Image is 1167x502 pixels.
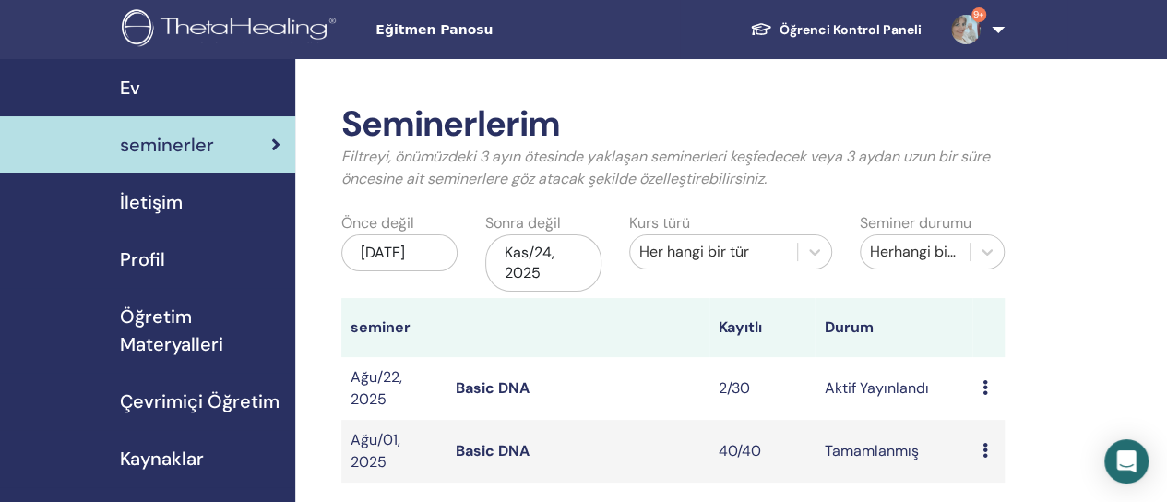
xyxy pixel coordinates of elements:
[120,303,280,358] span: Öğretim Materyalleri
[456,378,530,398] a: Basic DNA
[860,212,971,234] label: Seminer durumu
[750,21,772,37] img: graduation-cap-white.svg
[1104,439,1149,484] div: Open Intercom Messenger
[120,388,280,415] span: Çevrimiçi Öğretim
[815,420,972,483] td: Tamamlanmış
[951,15,981,44] img: default.jpg
[485,212,561,234] label: Sonra değil
[341,298,447,357] th: seminer
[122,9,342,51] img: logo.png
[709,357,815,420] td: 2/30
[341,420,447,483] td: Ağu/01, 2025
[120,74,140,102] span: Ev
[120,188,183,216] span: İletişim
[639,241,788,263] div: Her hangi bir tür
[341,146,1005,190] p: Filtreyi, önümüzdeki 3 ayın ötesinde yaklaşan seminerleri keşfedecek veya 3 aydan uzun bir süre ö...
[735,13,936,47] a: Öğrenci Kontrol Paneli
[120,245,165,273] span: Profil
[485,234,601,292] div: Kas/24, 2025
[341,357,447,420] td: Ağu/22, 2025
[341,103,1005,146] h2: Seminerlerim
[629,212,690,234] label: Kurs türü
[120,445,204,472] span: Kaynaklar
[815,357,972,420] td: Aktif Yayınlandı
[709,420,815,483] td: 40/40
[456,441,530,460] a: Basic DNA
[375,20,652,40] span: Eğitmen Panosu
[120,131,214,159] span: seminerler
[870,241,960,263] div: Herhangi bir durum
[709,298,815,357] th: Kayıtlı
[341,234,458,271] div: [DATE]
[341,212,414,234] label: Önce değil
[971,7,986,22] span: 9+
[815,298,972,357] th: Durum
